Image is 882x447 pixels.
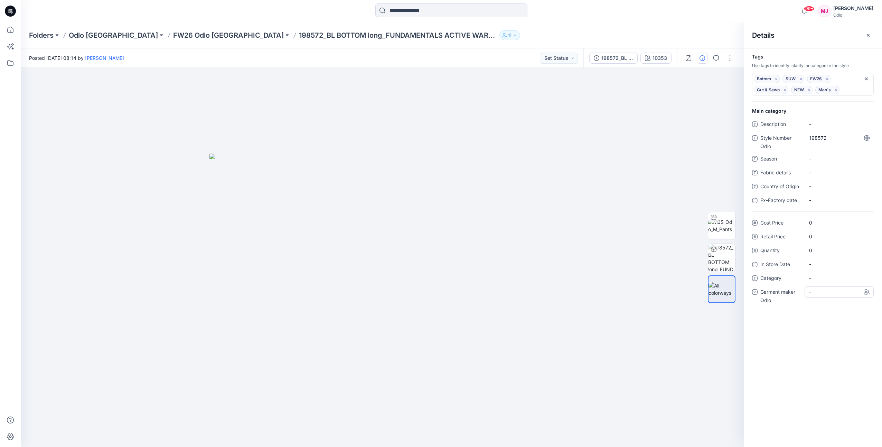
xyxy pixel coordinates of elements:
[809,134,869,142] span: 198572
[794,86,809,94] span: NEW
[299,30,497,40] p: 198572_BL BOTTOM long_FUNDAMENTALS ACTIVE WARM_SMS_3D
[760,196,802,206] span: Ex-Factory date
[809,233,869,240] span: 0
[760,219,802,228] span: Cost Price
[508,31,512,39] p: 11
[833,87,839,93] svg: Remove tag
[760,288,802,304] span: Garment maker Odlo
[760,232,802,242] span: Retail Price
[589,53,638,64] button: 198572_BL BOTTOM long_FUNDAMENTALS ACTIVE WARM_SMS_3D
[833,12,873,18] div: Odlo
[752,31,775,39] h2: Details
[832,85,841,94] div: Remove tag
[781,85,789,94] div: Remove tag
[29,54,124,62] span: Posted [DATE] 08:14 by
[173,30,284,40] a: FW26 Odlo [GEOGRAPHIC_DATA]
[805,85,814,94] div: Remove tag
[797,74,805,83] div: Remove tag
[760,168,802,178] span: Fabric details
[708,218,735,233] img: VQS_Odlo_M_Pants
[709,282,735,297] img: All colorways
[804,6,814,11] span: 99+
[640,53,672,64] button: 10353
[752,107,786,115] span: Main category
[809,120,869,128] span: -
[823,74,832,83] div: Remove tag
[69,30,158,40] a: Odlo [GEOGRAPHIC_DATA]
[810,75,827,83] span: FW26
[760,246,802,256] span: Quantity
[818,86,836,94] span: Man`s
[757,75,777,83] span: Bottom
[744,63,882,69] p: Use tags to identify, clarify, or categorize the style
[760,120,802,130] span: Description
[29,30,54,40] a: Folders
[85,55,124,61] a: [PERSON_NAME]
[809,183,869,190] span: -
[809,247,869,254] span: 0
[744,54,882,60] h4: Tags
[772,74,781,83] div: Remove tag
[773,76,779,82] svg: Remove tag
[818,5,831,17] div: MJ
[809,261,869,268] span: -
[806,87,812,93] svg: Remove tag
[760,260,802,270] span: In Store Date
[499,30,520,40] button: 11
[786,75,801,83] span: SUW
[209,154,555,447] img: eyJhbGciOiJIUzI1NiIsImtpZCI6IjAiLCJzbHQiOiJzZXMiLCJ0eXAiOiJKV1QifQ.eyJkYXRhIjp7InR5cGUiOiJzdG9yYW...
[824,76,830,82] svg: Remove tag
[760,155,802,164] span: Season
[601,54,633,62] div: 198572_BL BOTTOM long_FUNDAMENTALS ACTIVE WARM_SMS_3D
[809,274,869,282] span: -
[833,4,873,12] div: [PERSON_NAME]
[809,155,869,162] span: -
[760,134,802,150] span: Style Number Odlo
[697,53,708,64] button: Details
[760,182,802,192] span: Country of Origin
[708,244,735,271] img: 198572_BL BOTTOM long_FUNDAMENTALS ACTIVE WARM_SMS_3D 10353
[782,87,788,93] svg: Remove tag
[809,169,869,176] span: -
[760,274,802,284] span: Category
[757,86,785,94] span: Cut & Sewn
[864,76,869,82] div: Remove all tags
[809,219,869,226] span: 0
[653,54,667,62] div: 10353
[798,76,804,82] svg: Remove tag
[809,288,819,295] div: -
[809,197,869,204] span: -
